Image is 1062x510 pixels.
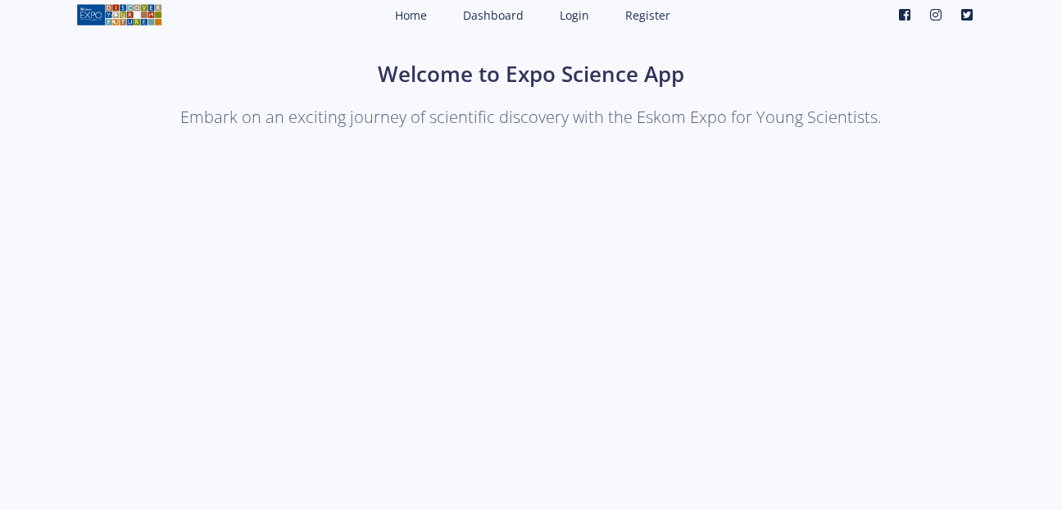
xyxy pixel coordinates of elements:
[76,58,986,90] h1: Welcome to Expo Science App
[76,2,162,27] img: logo01.png
[395,7,427,23] span: Home
[463,7,524,23] span: Dashboard
[625,7,670,23] span: Register
[560,7,589,23] span: Login
[76,103,986,131] p: Embark on an exciting journey of scientific discovery with the Eskom Expo for Young Scientists.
